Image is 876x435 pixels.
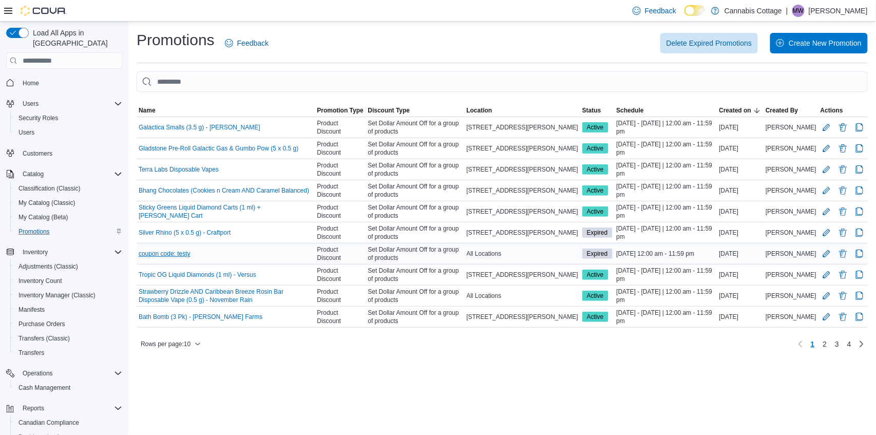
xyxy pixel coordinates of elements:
[10,259,126,274] button: Adjustments (Classic)
[821,226,833,239] button: Edit Promotion
[2,97,126,111] button: Users
[18,114,58,122] span: Security Roles
[10,210,126,224] button: My Catalog (Beta)
[766,106,798,115] span: Created By
[139,313,262,321] a: Bath Bomb (3 Pk) - [PERSON_NAME] Farms
[2,146,126,161] button: Customers
[717,163,764,176] div: [DATE]
[807,336,819,352] button: Page 1 of 4
[837,311,849,323] button: Delete Promotion
[811,339,815,349] span: 1
[139,271,256,279] a: Tropic OG Liquid Diamonds (1 ml) - Versus
[14,347,122,359] span: Transfers
[617,224,715,241] span: [DATE] - [DATE] | 12:00 am - 11:59 pm
[18,168,122,180] span: Catalog
[837,142,849,155] button: Delete Promotion
[587,249,608,258] span: Expired
[467,144,578,153] span: [STREET_ADDRESS][PERSON_NAME]
[629,1,680,21] a: Feedback
[582,206,608,217] span: Active
[14,304,49,316] a: Manifests
[725,5,782,17] p: Cannabis Cottage
[717,226,764,239] div: [DATE]
[14,126,122,139] span: Users
[18,291,96,299] span: Inventory Manager (Classic)
[666,38,752,48] span: Delete Expired Promotions
[831,336,843,352] a: Page 3 of 4
[766,292,816,300] span: [PERSON_NAME]
[29,28,122,48] span: Load All Apps in [GEOGRAPHIC_DATA]
[717,311,764,323] div: [DATE]
[317,106,364,115] span: Promotion Type
[14,275,66,287] a: Inventory Count
[580,104,615,117] button: Status
[821,121,833,134] button: Edit Promotion
[766,229,816,237] span: [PERSON_NAME]
[18,367,57,380] button: Operations
[10,331,126,346] button: Transfers (Classic)
[18,168,48,180] button: Catalog
[794,336,868,352] nav: Pagination for table:
[18,98,122,110] span: Users
[853,269,866,281] button: Clone Promotion
[717,184,764,197] div: [DATE]
[855,338,868,350] a: Next page
[837,184,849,197] button: Delete Promotion
[719,106,752,115] span: Created on
[18,320,65,328] span: Purchase Orders
[766,144,816,153] span: [PERSON_NAME]
[18,246,52,258] button: Inventory
[617,267,715,283] span: [DATE] - [DATE] | 12:00 am - 11:59 pm
[137,338,205,350] button: Rows per page:10
[14,126,39,139] a: Users
[10,288,126,302] button: Inventory Manager (Classic)
[23,100,39,108] span: Users
[853,121,866,134] button: Clone Promotion
[18,367,122,380] span: Operations
[764,104,818,117] button: Created By
[582,122,608,133] span: Active
[582,270,608,280] span: Active
[2,366,126,381] button: Operations
[14,225,54,238] a: Promotions
[2,401,126,415] button: Reports
[2,75,126,90] button: Home
[582,106,601,115] span: Status
[792,5,805,17] div: Mariana Wolff
[587,207,604,216] span: Active
[18,98,43,110] button: Users
[467,106,492,115] span: Location
[821,269,833,281] button: Edit Promotion
[14,347,48,359] a: Transfers
[617,203,715,220] span: [DATE] - [DATE] | 12:00 am - 11:59 pm
[368,106,410,115] span: Discount Type
[139,186,309,195] a: Bhang Chocolates (Cookies n Cream AND Caramel Balanced)
[821,311,833,323] button: Edit Promotion
[237,38,269,48] span: Feedback
[615,104,717,117] button: Schedule
[10,224,126,239] button: Promotions
[853,205,866,218] button: Clone Promotion
[766,250,816,258] span: [PERSON_NAME]
[221,33,273,53] a: Feedback
[465,104,580,117] button: Location
[18,262,78,271] span: Adjustments (Classic)
[10,274,126,288] button: Inventory Count
[366,180,465,201] div: Set Dollar Amount Off for a group of products
[317,224,364,241] span: Product Discount
[821,184,833,197] button: Edit Promotion
[819,336,831,352] a: Page 2 of 4
[853,163,866,176] button: Clone Promotion
[137,30,215,50] h1: Promotions
[10,381,126,395] button: Cash Management
[2,167,126,181] button: Catalog
[587,228,608,237] span: Expired
[717,205,764,218] div: [DATE]
[18,306,45,314] span: Manifests
[467,313,578,321] span: [STREET_ADDRESS][PERSON_NAME]
[317,245,364,262] span: Product Discount
[582,312,608,322] span: Active
[467,165,578,174] span: [STREET_ADDRESS][PERSON_NAME]
[14,332,122,345] span: Transfers (Classic)
[684,5,706,16] input: Dark Mode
